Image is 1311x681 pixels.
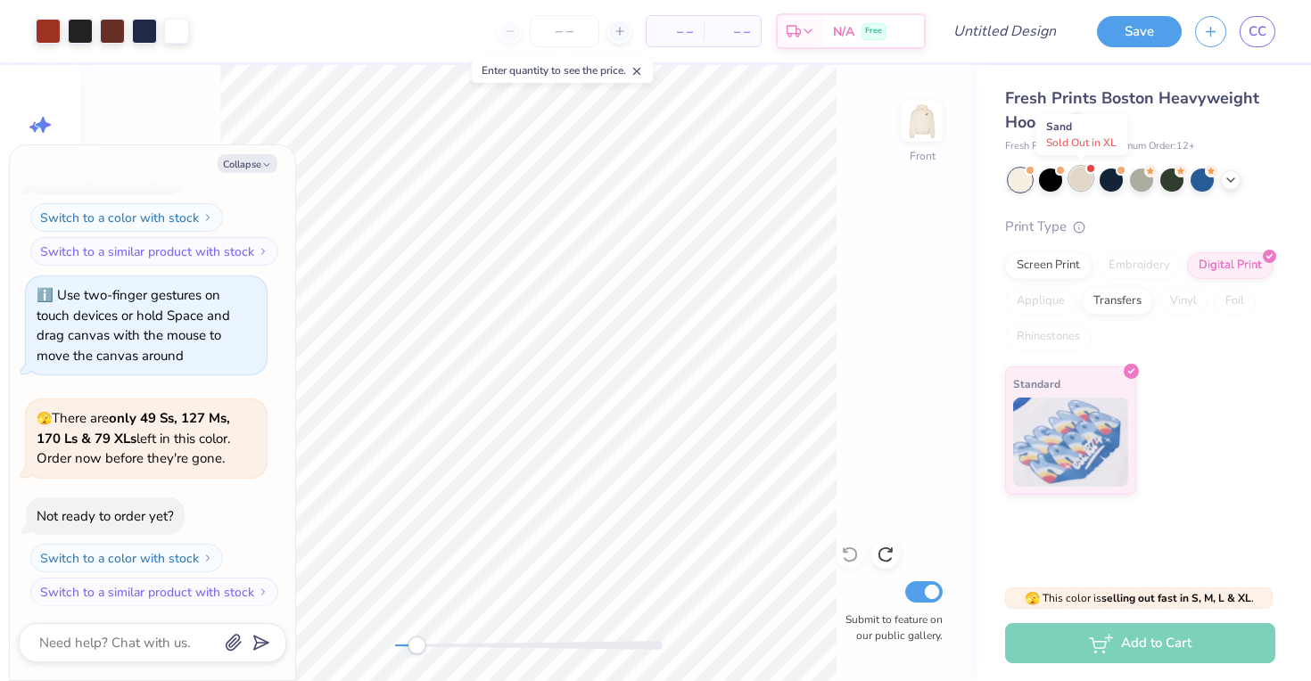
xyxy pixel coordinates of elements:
[1097,16,1182,47] button: Save
[910,148,936,164] div: Front
[1214,288,1256,315] div: Foil
[1158,288,1208,315] div: Vinyl
[30,237,278,266] button: Switch to a similar product with stock
[20,143,62,157] span: Image AI
[836,611,943,644] label: Submit to feature on our public gallery.
[1106,139,1195,154] span: Minimum Order: 12 +
[1005,139,1058,154] span: Fresh Prints
[939,13,1070,49] input: Untitled Design
[1005,217,1275,237] div: Print Type
[258,246,268,257] img: Switch to a similar product with stock
[1082,288,1153,315] div: Transfers
[865,25,882,37] span: Free
[530,15,599,47] input: – –
[1005,324,1092,350] div: Rhinestones
[1013,374,1060,393] span: Standard
[258,587,268,597] img: Switch to a similar product with stock
[37,507,174,525] div: Not ready to order yet?
[1036,114,1128,155] div: Sand
[37,286,230,365] div: Use two-finger gestures on touch devices or hold Space and drag canvas with the mouse to move the...
[1101,591,1251,605] strong: selling out fast in S, M, L & XL
[37,167,174,185] div: Not ready to order yet?
[218,154,277,173] button: Collapse
[408,636,425,654] div: Accessibility label
[1046,135,1117,150] span: Sold Out in XL
[30,578,278,606] button: Switch to a similar product with stock
[1005,87,1259,133] span: Fresh Prints Boston Heavyweight Hoodie
[657,22,693,41] span: – –
[202,212,213,223] img: Switch to a color with stock
[30,544,223,572] button: Switch to a color with stock
[472,58,653,83] div: Enter quantity to see the price.
[37,409,230,447] strong: only 49 Ss, 127 Ms, 170 Ls & 79 XLs
[1025,590,1254,606] span: This color is .
[1005,288,1076,315] div: Applique
[833,22,854,41] span: N/A
[1005,252,1092,279] div: Screen Print
[1013,398,1128,487] img: Standard
[1187,252,1274,279] div: Digital Print
[714,22,750,41] span: – –
[904,103,940,139] img: Front
[202,553,213,563] img: Switch to a color with stock
[30,203,223,232] button: Switch to a color with stock
[1097,252,1182,279] div: Embroidery
[1249,21,1266,42] span: CC
[1025,590,1040,607] span: 🫣
[37,409,230,467] span: There are left in this color. Order now before they're gone.
[1240,16,1275,47] a: CC
[37,410,52,427] span: 🫣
